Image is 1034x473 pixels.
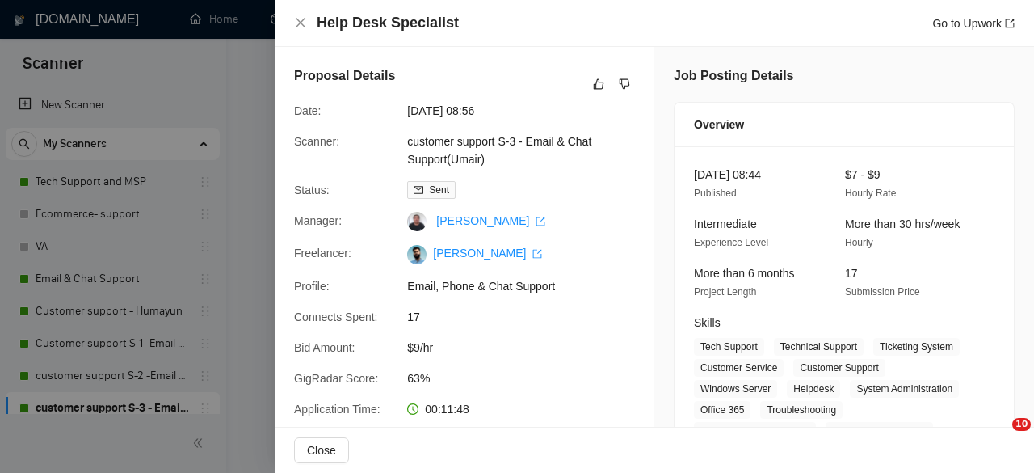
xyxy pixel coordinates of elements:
[694,188,737,199] span: Published
[307,441,336,459] span: Close
[294,135,339,148] span: Scanner:
[294,341,355,354] span: Bid Amount:
[407,133,649,168] span: customer support S-3 - Email & Chat Support(Umair)
[425,403,469,416] span: 00:11:48
[294,16,307,30] button: Close
[433,247,542,260] a: [PERSON_NAME] export
[536,217,545,226] span: export
[589,74,608,94] button: like
[694,380,777,398] span: Windows Server
[1012,418,1031,431] span: 10
[294,310,378,323] span: Connects Spent:
[294,104,321,117] span: Date:
[845,168,881,181] span: $7 - $9
[294,214,342,227] span: Manager:
[407,245,427,264] img: c1sgSOyCBqaBR5jgCRGyQOyF_HwPuPzarQ5ZhnsWP_QUF5b7eAf-RaywCrgDXbnceb
[694,168,761,181] span: [DATE] 08:44
[317,13,459,33] h4: Help Desk Specialist
[532,249,542,259] span: export
[1005,19,1015,28] span: export
[873,338,960,356] span: Ticketing System
[407,370,649,387] span: 63%
[845,237,873,248] span: Hourly
[932,17,1015,30] a: Go to Upworkexport
[294,403,380,416] span: Application Time:
[294,66,395,86] h5: Proposal Details
[694,359,784,377] span: Customer Service
[407,308,649,326] span: 17
[694,338,764,356] span: Tech Support
[294,247,351,260] span: Freelancer:
[294,280,330,293] span: Profile:
[694,422,816,440] span: Microsoft Active Directory
[826,422,933,440] span: Email Communication
[407,102,649,120] span: [DATE] 08:56
[845,217,960,230] span: More than 30 hrs/week
[407,339,649,357] span: $9/hr
[787,380,840,398] span: Helpdesk
[694,316,721,329] span: Skills
[694,286,756,298] span: Project Length
[694,267,795,280] span: More than 6 months
[674,66,793,86] h5: Job Posting Details
[774,338,864,356] span: Technical Support
[619,78,630,91] span: dislike
[615,74,634,94] button: dislike
[414,185,423,195] span: mail
[694,237,768,248] span: Experience Level
[407,277,649,295] span: Email, Phone & Chat Support
[793,359,885,377] span: Customer Support
[294,16,307,29] span: close
[436,214,545,227] a: [PERSON_NAME] export
[294,372,378,385] span: GigRadar Score:
[850,380,959,398] span: System Administration
[429,184,449,196] span: Sent
[979,418,1018,457] iframe: Intercom live chat
[760,401,843,419] span: Troubleshooting
[294,437,349,463] button: Close
[845,286,920,298] span: Submission Price
[694,116,744,133] span: Overview
[294,184,330,196] span: Status:
[845,188,896,199] span: Hourly Rate
[694,217,757,230] span: Intermediate
[694,401,750,419] span: Office 365
[845,267,858,280] span: 17
[593,78,604,91] span: like
[407,403,418,415] span: clock-circle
